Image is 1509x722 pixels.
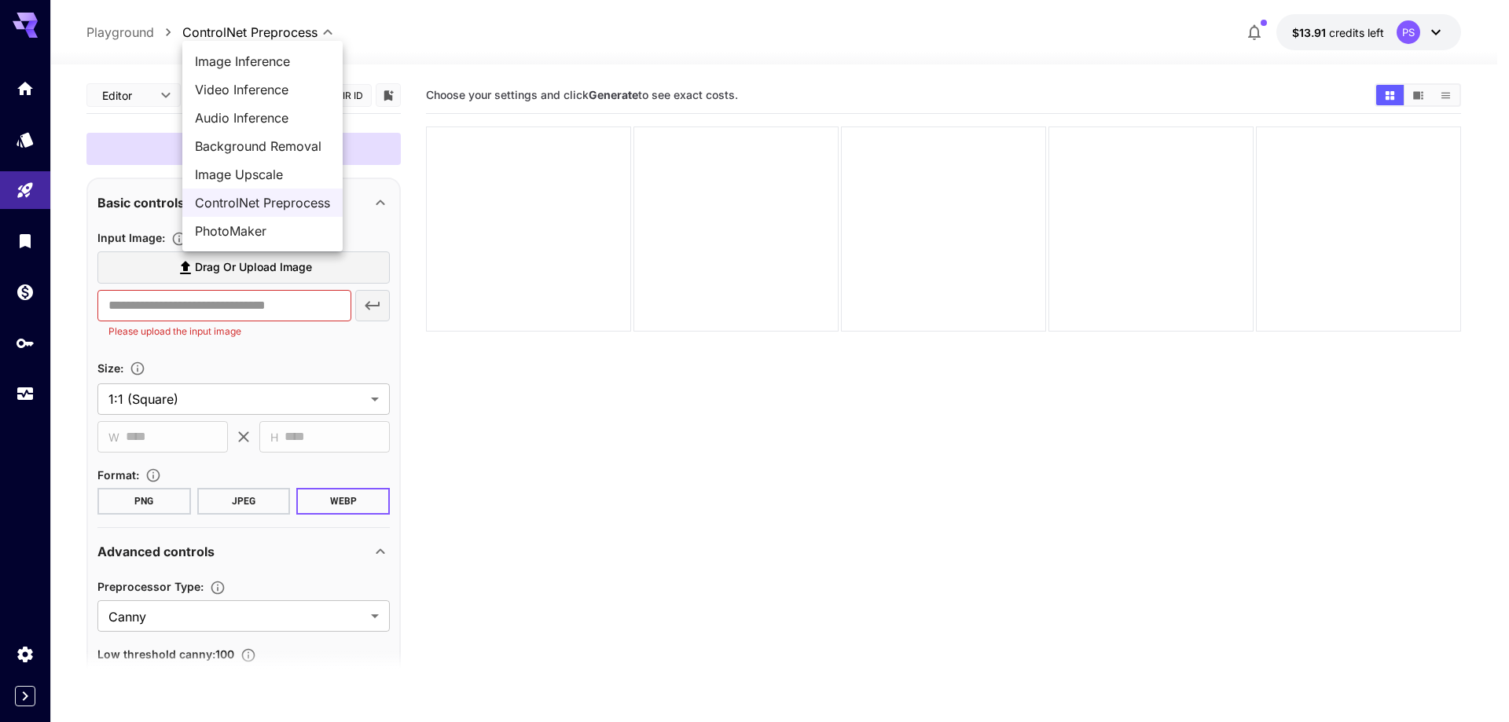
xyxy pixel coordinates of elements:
[195,52,330,71] span: Image Inference
[195,165,330,184] span: Image Upscale
[195,108,330,127] span: Audio Inference
[195,137,330,156] span: Background Removal
[195,80,330,99] span: Video Inference
[195,193,330,212] span: ControlNet Preprocess
[195,222,330,240] span: PhotoMaker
